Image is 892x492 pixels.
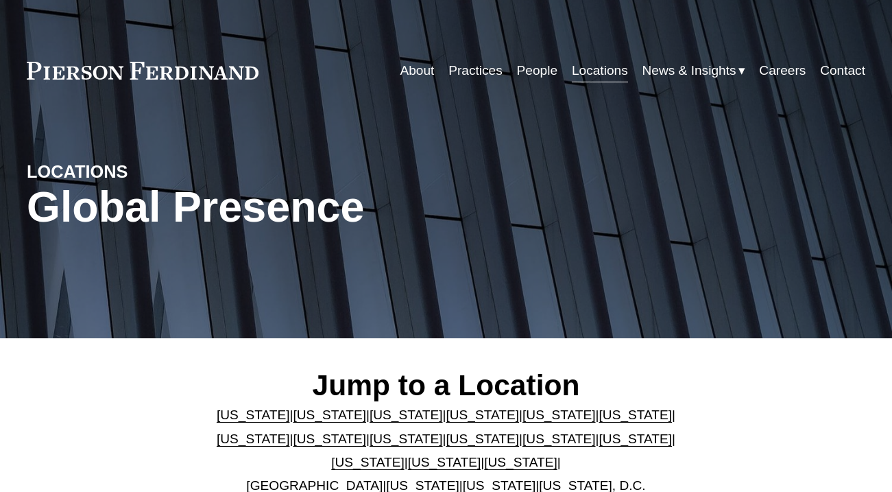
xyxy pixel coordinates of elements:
a: Practices [448,58,503,84]
a: [US_STATE] [370,432,443,446]
a: [US_STATE] [370,408,443,422]
a: [US_STATE] [293,432,366,446]
a: folder dropdown [642,58,745,84]
a: [US_STATE] [484,455,557,469]
a: Contact [820,58,865,84]
h4: LOCATIONS [27,161,237,183]
a: [US_STATE] [522,432,596,446]
a: [US_STATE] [217,432,290,446]
a: [US_STATE] [446,432,520,446]
h1: Global Presence [27,183,586,232]
a: [US_STATE] [217,408,290,422]
a: [US_STATE] [599,432,673,446]
a: About [400,58,434,84]
a: Careers [759,58,806,84]
a: [US_STATE] [446,408,520,422]
a: [US_STATE] [522,408,596,422]
a: [US_STATE] [408,455,481,469]
a: [US_STATE] [599,408,673,422]
a: People [517,58,558,84]
a: [US_STATE] [331,455,405,469]
h2: Jump to a Location [202,368,690,403]
a: Locations [572,58,628,84]
a: [US_STATE] [293,408,366,422]
span: News & Insights [642,59,736,82]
